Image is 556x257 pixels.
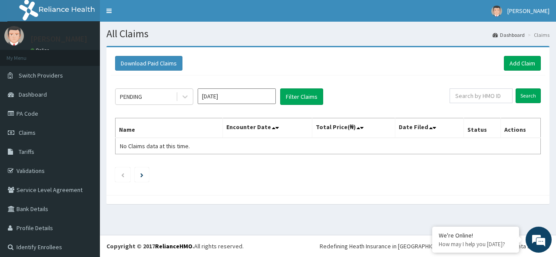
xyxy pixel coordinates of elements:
th: Total Price(₦) [312,118,395,138]
button: Download Paid Claims [115,56,182,71]
span: Switch Providers [19,72,63,79]
span: [PERSON_NAME] [507,7,549,15]
button: Filter Claims [280,88,323,105]
span: Claims [19,129,36,137]
div: PENDING [120,92,142,101]
li: Claims [526,31,549,39]
th: Encounter Date [222,118,312,138]
span: Tariffs [19,148,34,156]
input: Search [516,88,541,103]
input: Search by HMO ID [450,88,513,103]
strong: Copyright © 2017 . [106,242,194,250]
div: Redefining Heath Insurance in [GEOGRAPHIC_DATA] using Telemedicine and Data Science! [320,242,549,250]
img: User Image [491,6,502,16]
a: Online [30,47,51,53]
a: Dashboard [493,31,525,39]
p: [PERSON_NAME] [30,35,87,43]
input: Select Month and Year [198,88,276,104]
div: We're Online! [439,231,513,239]
a: Previous page [121,171,125,179]
h1: All Claims [106,28,549,39]
th: Date Filed [395,118,463,138]
th: Actions [500,118,540,138]
a: Next page [140,171,143,179]
p: How may I help you today? [439,241,513,248]
footer: All rights reserved. [100,235,556,257]
img: User Image [4,26,24,46]
th: Name [116,118,223,138]
th: Status [463,118,500,138]
a: RelianceHMO [155,242,192,250]
span: No Claims data at this time. [120,142,190,150]
span: Dashboard [19,91,47,98]
a: Add Claim [504,56,541,71]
